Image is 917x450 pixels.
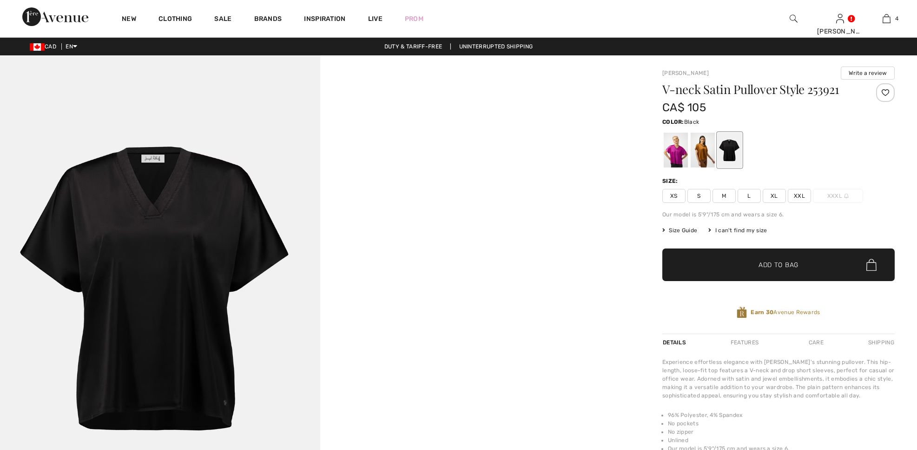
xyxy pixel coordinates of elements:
strong: Earn 30 [751,309,773,316]
a: Brands [254,15,282,25]
span: 4 [895,14,898,23]
span: Size Guide [662,226,697,235]
a: New [122,15,136,25]
button: Write a review [841,67,895,80]
img: Canadian Dollar [30,43,45,51]
button: Add to Bag [662,249,895,281]
img: Avenue Rewards [737,306,747,319]
a: Sale [214,15,231,25]
div: Black [718,133,742,168]
div: I can't find my size [708,226,767,235]
a: Sign In [836,14,844,23]
img: ring-m.svg [844,194,849,198]
img: My Bag [883,13,891,24]
div: Shipping [866,334,895,351]
div: Details [662,334,688,351]
div: Size: [662,177,680,185]
span: Avenue Rewards [751,308,820,316]
span: S [687,189,711,203]
span: M [712,189,736,203]
img: My Info [836,13,844,24]
video: Your browser does not support the video tag. [320,55,640,215]
span: XXL [788,189,811,203]
li: Unlined [668,436,895,444]
div: Features [723,334,766,351]
span: XS [662,189,686,203]
span: Inspiration [304,15,345,25]
div: Our model is 5'9"/175 cm and wears a size 6. [662,210,895,219]
div: Experience effortless elegance with [PERSON_NAME]'s stunning pullover. This hip-length, loose-fit... [662,358,895,400]
li: No zipper [668,428,895,436]
h1: V-neck Satin Pullover Style 253921 [662,83,856,95]
span: Black [684,119,699,125]
a: Live [368,14,383,24]
span: CAD [30,43,60,50]
span: L [738,189,761,203]
li: No pockets [668,419,895,428]
div: Whisky [691,133,715,168]
span: CA$ 105 [662,101,706,114]
a: [PERSON_NAME] [662,70,709,76]
img: search the website [790,13,798,24]
a: 4 [864,13,909,24]
div: [PERSON_NAME] [817,27,863,36]
a: Clothing [158,15,192,25]
li: 96% Polyester, 4% Spandex [668,411,895,419]
span: XXXL [813,189,863,203]
span: Add to Bag [759,260,798,270]
img: Bag.svg [866,259,877,271]
a: Prom [405,14,423,24]
span: EN [66,43,77,50]
img: 1ère Avenue [22,7,88,26]
span: XL [763,189,786,203]
div: Care [801,334,831,351]
span: Color: [662,119,684,125]
div: Cosmos [664,133,688,168]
